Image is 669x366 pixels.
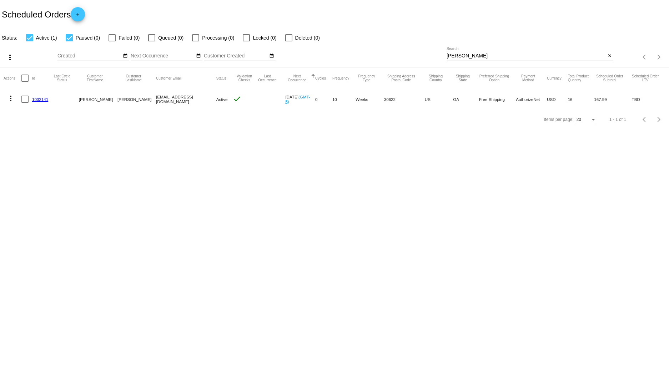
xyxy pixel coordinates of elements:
[547,76,562,80] button: Change sorting for CurrencyIso
[216,97,228,102] span: Active
[76,34,100,42] span: Paused (0)
[544,117,573,122] div: Items per page:
[332,89,356,110] mat-cell: 10
[577,117,597,122] mat-select: Items per page:
[384,74,418,82] button: Change sorting for ShippingPostcode
[269,53,274,59] mat-icon: date_range
[204,53,268,59] input: Customer Created
[425,89,453,110] mat-cell: US
[4,67,21,89] mat-header-cell: Actions
[32,76,35,80] button: Change sorting for Id
[425,74,447,82] button: Change sorting for ShippingCountry
[117,74,150,82] button: Change sorting for CustomerLastName
[479,89,516,110] mat-cell: Free Shipping
[52,74,72,82] button: Change sorting for LastProcessingCycleId
[479,74,510,82] button: Change sorting for PreferredShippingOption
[196,53,201,59] mat-icon: date_range
[216,76,226,80] button: Change sorting for Status
[638,50,652,64] button: Previous page
[6,94,15,103] mat-icon: more_vert
[632,89,665,110] mat-cell: TBD
[158,34,183,42] span: Queued (0)
[57,53,122,59] input: Created
[638,112,652,127] button: Previous page
[202,34,234,42] span: Processing (0)
[516,74,540,82] button: Change sorting for PaymentMethod.Type
[332,76,349,80] button: Change sorting for Frequency
[156,76,181,80] button: Change sorting for CustomerEmail
[594,89,632,110] mat-cell: 167.99
[447,53,606,59] input: Search
[285,95,310,104] a: (GMT-5)
[131,53,195,59] input: Next Occurrence
[632,74,659,82] button: Change sorting for LifetimeValue
[285,89,315,110] mat-cell: [DATE]
[315,76,326,80] button: Change sorting for Cycles
[577,117,581,122] span: 20
[315,89,332,110] mat-cell: 0
[74,12,82,20] mat-icon: add
[609,117,626,122] div: 1 - 1 of 1
[36,34,57,42] span: Active (1)
[384,89,425,110] mat-cell: 30622
[568,89,594,110] mat-cell: 16
[594,74,625,82] button: Change sorting for Subtotal
[652,112,666,127] button: Next page
[32,97,48,102] a: 1032141
[606,52,613,60] button: Clear
[568,67,594,89] mat-header-cell: Total Product Quantity
[253,34,276,42] span: Locked (0)
[2,35,17,41] span: Status:
[156,89,216,110] mat-cell: [EMAIL_ADDRESS][DOMAIN_NAME]
[6,53,14,62] mat-icon: more_vert
[233,67,256,89] mat-header-cell: Validation Checks
[652,50,666,64] button: Next page
[79,74,111,82] button: Change sorting for CustomerFirstName
[356,89,384,110] mat-cell: Weeks
[233,95,241,103] mat-icon: check
[123,53,128,59] mat-icon: date_range
[453,74,472,82] button: Change sorting for ShippingState
[119,34,140,42] span: Failed (0)
[453,89,479,110] mat-cell: GA
[607,53,612,59] mat-icon: close
[356,74,378,82] button: Change sorting for FrequencyType
[79,89,117,110] mat-cell: [PERSON_NAME]
[295,34,320,42] span: Deleted (0)
[516,89,547,110] mat-cell: AuthorizeNet
[256,74,279,82] button: Change sorting for LastOccurrenceUtc
[285,74,309,82] button: Change sorting for NextOccurrenceUtc
[2,7,85,21] h2: Scheduled Orders
[117,89,156,110] mat-cell: [PERSON_NAME]
[547,89,568,110] mat-cell: USD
